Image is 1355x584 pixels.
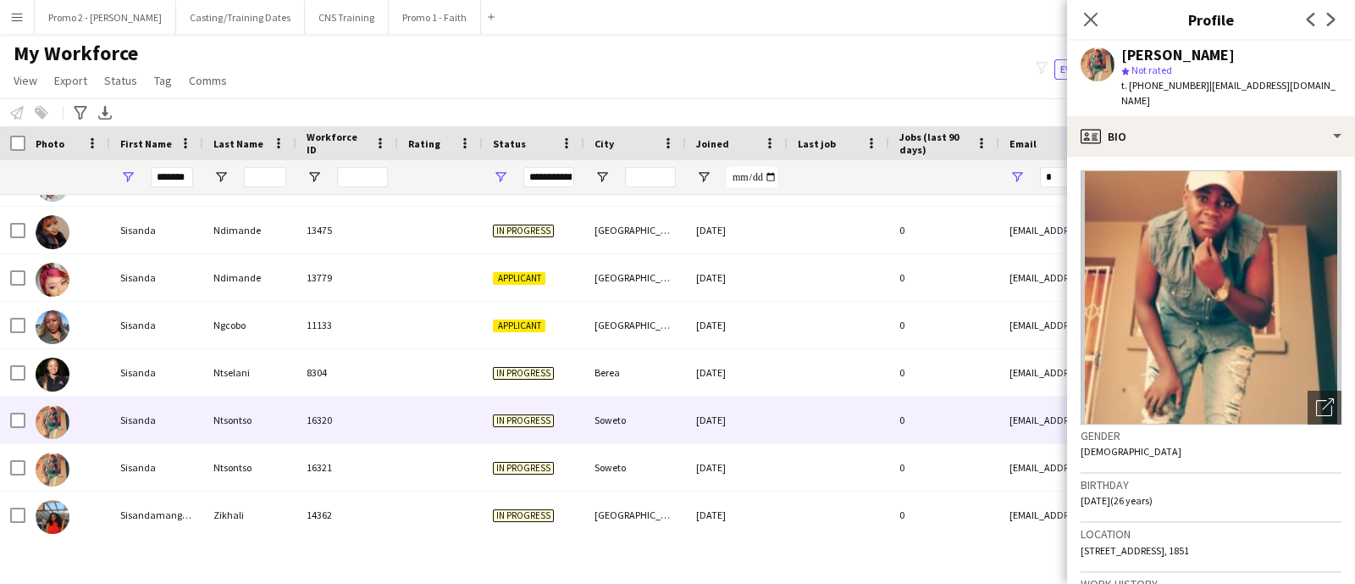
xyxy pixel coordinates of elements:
div: 0 [889,492,999,538]
button: Promo 2 - [PERSON_NAME] [35,1,176,34]
a: Export [47,70,94,92]
div: [EMAIL_ADDRESS][DOMAIN_NAME] [999,349,1338,396]
div: Sisandamangwane [110,492,203,538]
div: Sisanda [110,444,203,491]
div: [GEOGRAPHIC_DATA] [584,207,686,253]
div: 8304 [296,349,398,396]
img: Sisanda Ngcobo [36,310,69,344]
div: 14362 [296,492,398,538]
div: [EMAIL_ADDRESS][PERSON_NAME][DOMAIN_NAME] [999,254,1338,301]
img: Sisandamangwane Zikhali [36,500,69,534]
div: [EMAIL_ADDRESS][DOMAIN_NAME] [999,397,1338,443]
button: Open Filter Menu [213,170,229,185]
span: Export [54,73,87,88]
img: Sisanda Ndimande [36,263,69,297]
span: First Name [120,137,172,150]
img: Sisanda Ndimande [36,215,69,249]
div: 0 [889,397,999,443]
input: Joined Filter Input [727,167,777,187]
div: Ntselani [203,349,296,396]
div: [EMAIL_ADDRESS][DOMAIN_NAME] [999,302,1338,348]
div: Zikhali [203,492,296,538]
button: Promo 1 - Faith [389,1,481,34]
div: 16321 [296,444,398,491]
div: Ndimande [203,207,296,253]
div: Soweto [584,444,686,491]
div: 0 [889,254,999,301]
div: Sisanda [110,207,203,253]
span: My Workforce [14,41,138,66]
div: Ngcobo [203,302,296,348]
div: Open photos pop-in [1308,391,1341,425]
span: [DATE] (26 years) [1081,494,1153,507]
div: 0 [889,302,999,348]
span: Photo [36,137,64,150]
div: [PERSON_NAME] [1121,47,1235,63]
div: [GEOGRAPHIC_DATA] [584,492,686,538]
app-action-btn: Export XLSX [95,103,115,123]
button: Open Filter Menu [493,170,508,185]
div: [DATE] [686,397,788,443]
button: Open Filter Menu [1009,170,1025,185]
input: Last Name Filter Input [244,167,286,187]
span: Jobs (last 90 days) [899,131,969,156]
button: Open Filter Menu [120,170,135,185]
span: Last Name [213,137,263,150]
span: Not rated [1131,64,1172,76]
input: Workforce ID Filter Input [337,167,388,187]
div: [GEOGRAPHIC_DATA] [584,302,686,348]
img: Crew avatar or photo [1081,170,1341,425]
img: Sisanda Ntselani [36,358,69,392]
h3: Location [1081,526,1341,542]
span: City [595,137,614,150]
span: Applicant [493,272,545,285]
span: Status [104,73,137,88]
span: Status [493,137,526,150]
div: Sisanda [110,254,203,301]
button: Open Filter Menu [595,170,610,185]
span: Joined [696,137,729,150]
span: Workforce ID [307,131,368,156]
div: Ntsontso [203,444,296,491]
h3: Birthday [1081,477,1341,492]
span: [DEMOGRAPHIC_DATA] [1081,445,1181,458]
div: Sisanda [110,397,203,443]
img: Sisanda Ntsontso [36,453,69,487]
span: t. [PHONE_NUMBER] [1121,79,1209,92]
span: [STREET_ADDRESS], 1851 [1081,544,1189,557]
input: Email Filter Input [1040,167,1328,187]
button: Casting/Training Dates [176,1,305,34]
span: Tag [154,73,172,88]
div: Ndimande [203,254,296,301]
a: Status [97,70,144,92]
div: [DATE] [686,302,788,348]
span: View [14,73,37,88]
div: Bio [1067,116,1355,157]
div: [EMAIL_ADDRESS][DOMAIN_NAME] [999,492,1338,538]
span: Rating [408,137,440,150]
h3: Gender [1081,428,1341,443]
h3: Profile [1067,8,1355,31]
span: In progress [493,509,554,522]
span: In progress [493,367,554,380]
span: Email [1009,137,1037,150]
div: Berea [584,349,686,396]
span: Applicant [493,320,545,332]
button: CNS Training [305,1,389,34]
div: Sisanda [110,302,203,348]
span: | [EMAIL_ADDRESS][DOMAIN_NAME] [1121,79,1336,107]
app-action-btn: Advanced filters [70,103,91,123]
button: Open Filter Menu [307,170,322,185]
button: Open Filter Menu [696,170,711,185]
span: Comms [189,73,227,88]
div: [DATE] [686,254,788,301]
div: [GEOGRAPHIC_DATA] [584,254,686,301]
a: View [7,70,44,92]
div: [DATE] [686,492,788,538]
div: Sisanda [110,349,203,396]
div: Ntsontso [203,397,296,443]
img: Sisanda Ntsontso [36,405,69,439]
span: In progress [493,414,554,427]
div: 16320 [296,397,398,443]
button: Everyone11,143 [1054,59,1144,80]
